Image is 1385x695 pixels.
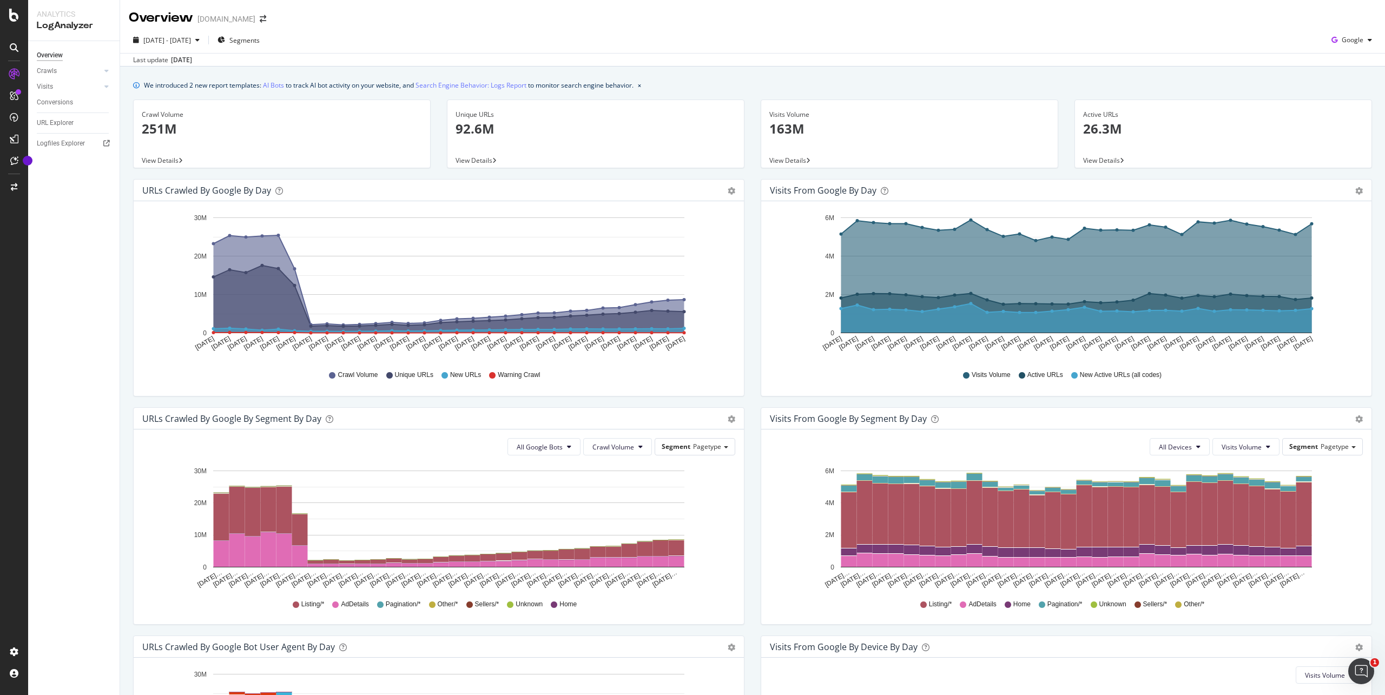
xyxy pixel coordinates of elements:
button: Visits Volume [1296,666,1363,684]
text: [DATE] [583,335,605,352]
span: View Details [769,156,806,165]
text: 20M [194,253,207,260]
text: [DATE] [664,335,686,352]
div: Tooltip anchor [23,156,32,166]
div: Analytics [37,9,111,19]
span: View Details [456,156,492,165]
div: [DATE] [171,55,192,65]
text: [DATE] [1048,335,1070,352]
button: close banner [635,77,644,93]
span: Segment [662,442,690,451]
text: [DATE] [437,335,459,352]
text: [DATE] [1000,335,1021,352]
a: Visits [37,81,101,92]
div: Visits from Google By Segment By Day [770,413,927,424]
text: 4M [825,253,834,260]
text: [DATE] [567,335,589,352]
span: Listing/* [929,600,952,609]
div: info banner [133,80,1372,91]
text: [DATE] [340,335,361,352]
span: Other/* [1184,600,1204,609]
text: [DATE] [984,335,1005,352]
button: [DATE] - [DATE] [129,31,204,49]
span: AdDetails [968,600,996,609]
text: [DATE] [1227,335,1249,352]
text: [DATE] [421,335,443,352]
div: gear [728,187,735,195]
div: Visits [37,81,53,92]
text: [DATE] [870,335,892,352]
text: 0 [203,564,207,571]
div: URL Explorer [37,117,74,129]
text: 0 [830,564,834,571]
text: [DATE] [821,335,843,352]
div: Crawls [37,65,57,77]
text: [DATE] [1081,335,1103,352]
svg: A chart. [142,464,731,590]
span: Segments [229,36,260,45]
div: Overview [37,50,63,61]
p: 92.6M [456,120,736,138]
text: [DATE] [1032,335,1054,352]
text: 30M [194,467,207,475]
text: [DATE] [1065,335,1086,352]
text: [DATE] [935,335,957,352]
text: [DATE] [405,335,426,352]
div: URLs Crawled by Google by day [142,185,271,196]
div: Active URLs [1083,110,1363,120]
p: 251M [142,120,422,138]
a: Crawls [37,65,101,77]
div: Logfiles Explorer [37,138,85,149]
span: New Active URLs (all codes) [1080,370,1162,380]
text: [DATE] [275,335,296,352]
text: [DATE] [242,335,264,352]
div: gear [1355,644,1363,651]
text: [DATE] [1146,335,1168,352]
span: Visits Volume [1305,671,1345,680]
span: Visits Volume [972,370,1011,380]
p: 26.3M [1083,120,1363,138]
div: URLs Crawled by Google bot User Agent By Day [142,641,335,652]
text: [DATE] [518,335,540,352]
text: [DATE] [599,335,621,352]
text: [DATE] [902,335,924,352]
span: Crawl Volume [338,370,378,380]
text: [DATE] [1276,335,1297,352]
div: gear [728,644,735,651]
text: [DATE] [951,335,973,352]
div: We introduced 2 new report templates: to track AI bot activity on your website, and to monitor se... [144,80,634,91]
div: Visits From Google By Device By Day [770,641,918,652]
text: [DATE] [1113,335,1135,352]
span: Pagetype [693,442,721,451]
text: [DATE] [616,335,637,352]
a: Conversions [37,97,112,108]
text: [DATE] [291,335,313,352]
text: 6M [825,467,834,475]
span: View Details [142,156,179,165]
span: Other/* [438,600,458,609]
span: Pagetype [1321,442,1349,451]
text: 2M [825,532,834,539]
text: 10M [194,532,207,539]
span: Segment [1289,442,1318,451]
div: Crawl Volume [142,110,422,120]
text: [DATE] [470,335,491,352]
text: [DATE] [648,335,670,352]
span: New URLs [450,370,481,380]
text: [DATE] [453,335,475,352]
span: Warning Crawl [498,370,540,380]
text: [DATE] [967,335,989,352]
button: Crawl Volume [583,438,652,455]
span: Google [1342,35,1363,44]
span: Sellers/* [1143,600,1168,609]
svg: A chart. [770,464,1359,590]
div: gear [728,415,735,423]
text: [DATE] [535,335,556,352]
div: A chart. [142,210,731,360]
button: All Google Bots [507,438,581,455]
text: [DATE] [388,335,410,352]
span: Home [559,600,577,609]
text: [DATE] [919,335,940,352]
